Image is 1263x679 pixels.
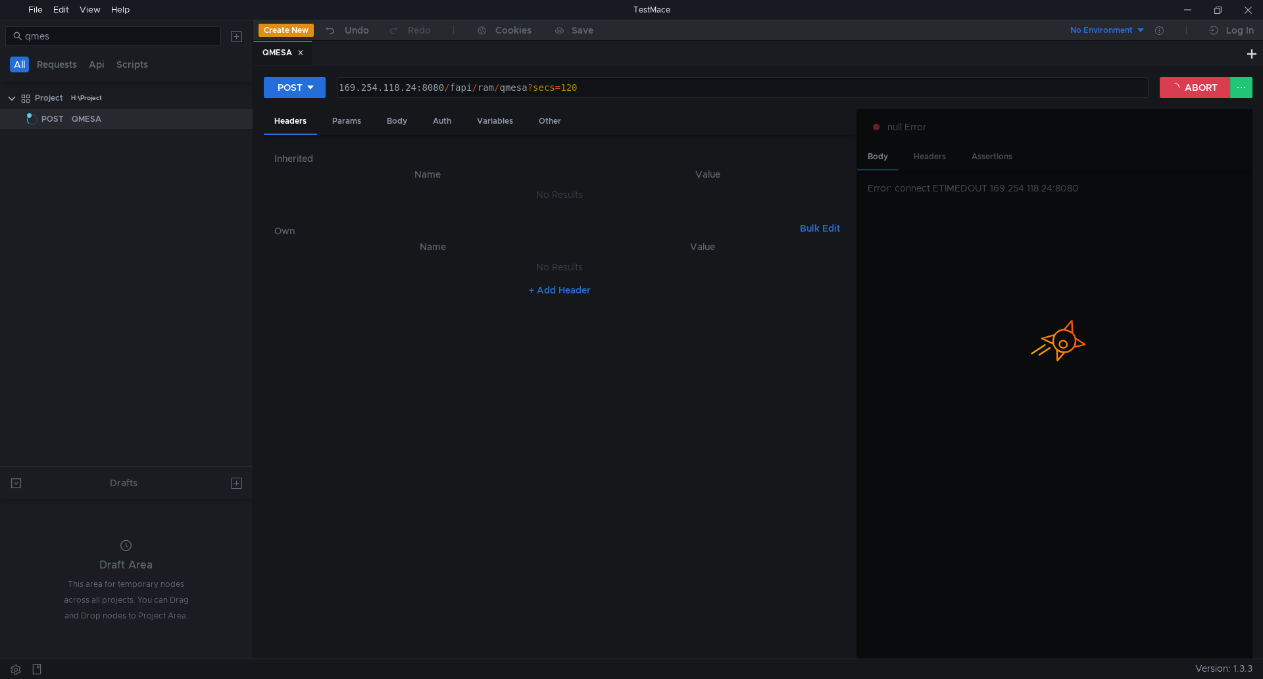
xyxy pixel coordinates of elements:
th: Name [285,166,570,182]
div: Params [322,109,372,134]
div: Headers [264,109,317,135]
div: No Environment [1070,24,1133,37]
button: No Environment [1054,20,1146,41]
span: Loading... [26,113,39,126]
div: Other [528,109,572,134]
button: Requests [33,57,81,72]
div: Auth [422,109,462,134]
nz-embed-empty: No Results [536,189,583,201]
h6: Own [274,223,795,239]
th: Value [570,239,835,255]
h6: Inherited [274,151,845,166]
th: Name [295,239,570,255]
input: Search... [25,29,213,43]
div: QMESA [72,109,101,129]
span: Version: 1.3.3 [1195,659,1252,678]
button: Bulk Edit [795,220,845,236]
div: Save [572,26,593,35]
button: Scripts [112,57,152,72]
button: ABORT [1160,77,1231,98]
div: Drafts [110,475,137,491]
button: + Add Header [524,282,596,298]
button: All [10,57,29,72]
th: Value [570,166,845,182]
div: Log In [1226,22,1254,38]
div: H:\Project [71,88,102,108]
div: Cookies [495,22,532,38]
div: Project [35,88,63,108]
div: Undo [345,22,369,38]
button: Api [85,57,109,72]
button: Undo [314,20,378,40]
div: Body [376,109,418,134]
div: QMESA [262,46,304,60]
button: POST [264,77,326,98]
span: POST [41,109,64,129]
div: Variables [466,109,524,134]
button: Create New [259,24,314,37]
div: Redo [408,22,431,38]
nz-embed-empty: No Results [536,261,583,273]
div: POST [278,80,303,95]
button: Redo [378,20,440,40]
